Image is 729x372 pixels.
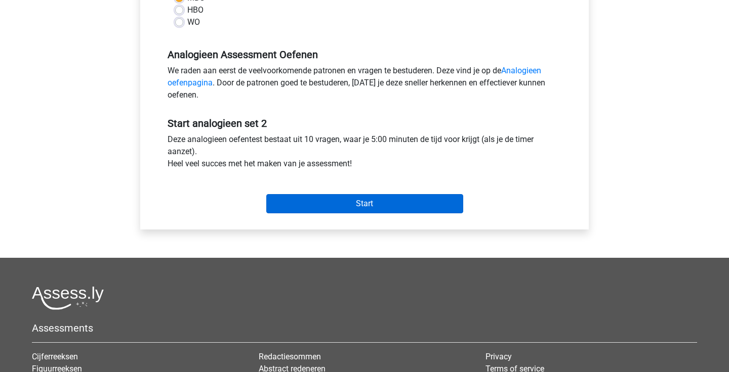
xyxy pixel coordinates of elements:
h5: Start analogieen set 2 [168,117,561,129]
label: WO [187,16,200,28]
input: Start [266,194,463,213]
a: Privacy [485,352,512,361]
div: We raden aan eerst de veelvoorkomende patronen en vragen te bestuderen. Deze vind je op de . Door... [160,65,569,105]
div: Deze analogieen oefentest bestaat uit 10 vragen, waar je 5:00 minuten de tijd voor krijgt (als je... [160,133,569,174]
a: Redactiesommen [259,352,321,361]
a: Cijferreeksen [32,352,78,361]
img: Assessly logo [32,286,104,310]
label: HBO [187,4,204,16]
h5: Assessments [32,322,697,334]
h5: Analogieen Assessment Oefenen [168,49,561,61]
